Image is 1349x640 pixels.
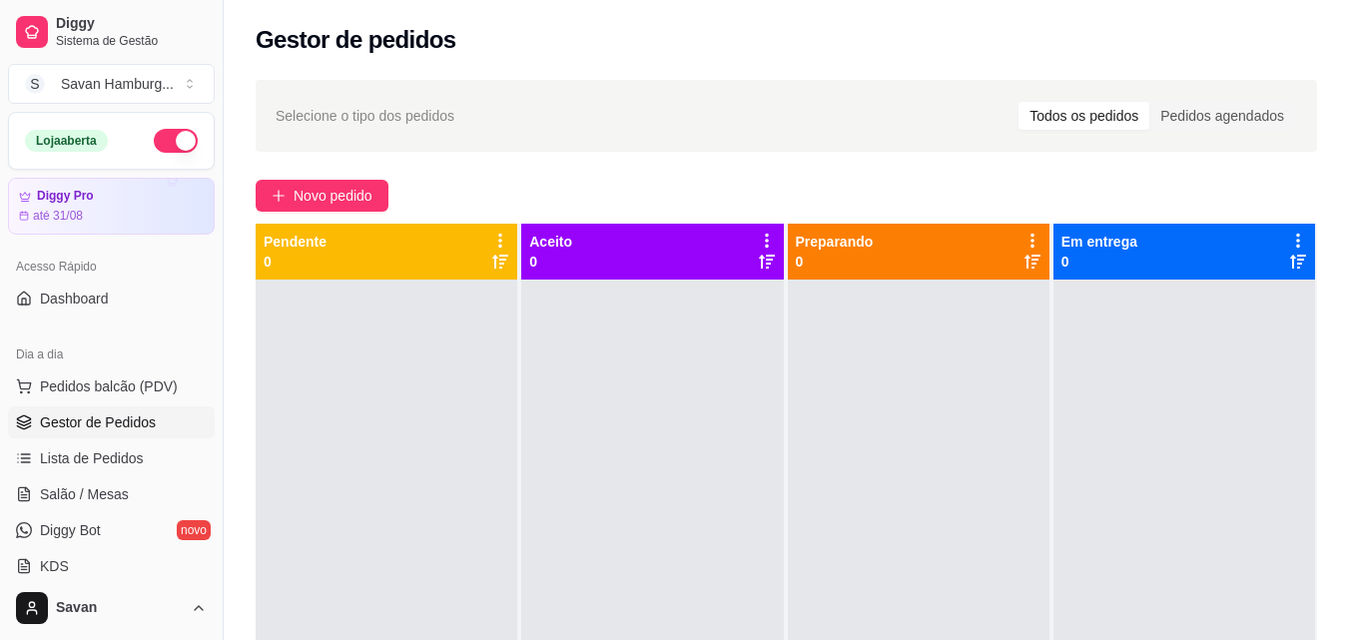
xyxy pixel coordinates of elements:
[294,185,372,207] span: Novo pedido
[56,599,183,617] span: Savan
[8,478,215,510] a: Salão / Mesas
[40,484,129,504] span: Salão / Mesas
[256,24,456,56] h2: Gestor de pedidos
[25,74,45,94] span: S
[8,406,215,438] a: Gestor de Pedidos
[40,289,109,309] span: Dashboard
[272,189,286,203] span: plus
[8,251,215,283] div: Acesso Rápido
[40,448,144,468] span: Lista de Pedidos
[1018,102,1149,130] div: Todos os pedidos
[276,105,454,127] span: Selecione o tipo dos pedidos
[56,15,207,33] span: Diggy
[264,252,327,272] p: 0
[8,370,215,402] button: Pedidos balcão (PDV)
[8,283,215,315] a: Dashboard
[8,584,215,632] button: Savan
[37,189,94,204] article: Diggy Pro
[256,180,388,212] button: Novo pedido
[8,338,215,370] div: Dia a dia
[40,412,156,432] span: Gestor de Pedidos
[796,232,874,252] p: Preparando
[1061,252,1137,272] p: 0
[8,8,215,56] a: DiggySistema de Gestão
[264,232,327,252] p: Pendente
[8,514,215,546] a: Diggy Botnovo
[61,74,174,94] div: Savan Hamburg ...
[56,33,207,49] span: Sistema de Gestão
[154,129,198,153] button: Alterar Status
[8,442,215,474] a: Lista de Pedidos
[1149,102,1295,130] div: Pedidos agendados
[8,178,215,235] a: Diggy Proaté 31/08
[529,232,572,252] p: Aceito
[40,376,178,396] span: Pedidos balcão (PDV)
[40,520,101,540] span: Diggy Bot
[1061,232,1137,252] p: Em entrega
[33,208,83,224] article: até 31/08
[25,130,108,152] div: Loja aberta
[796,252,874,272] p: 0
[8,550,215,582] a: KDS
[529,252,572,272] p: 0
[40,556,69,576] span: KDS
[8,64,215,104] button: Select a team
